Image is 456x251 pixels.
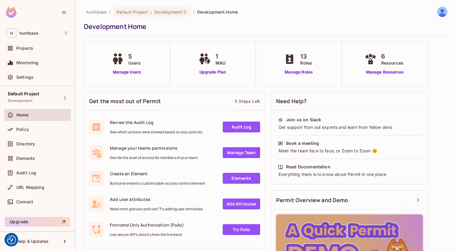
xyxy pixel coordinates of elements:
[223,173,260,184] a: Elements
[110,155,198,160] span: Decide the level of access for members of your team
[86,9,107,15] span: the active workspace
[128,60,141,66] span: Users
[235,98,260,104] div: 5 Steps Left
[110,181,205,186] span: Build and embed a customizable access control element
[437,7,447,17] img: Tyler Oliver
[8,91,39,96] span: Default Project
[7,29,16,37] span: H
[381,60,403,66] span: Resources
[110,222,184,228] span: Frontend Only Authorization (FoAz)
[110,69,144,75] a: Manage Users
[110,196,203,202] span: Add user attributes
[6,7,17,18] img: SReyMgAAAABJRU5ErkJggg==
[16,127,29,132] span: Policy
[128,52,141,61] span: 5
[286,117,321,123] div: Join us on Slack
[89,97,161,105] span: Get the most out of Permit
[19,31,38,36] span: Workspace: huntbase
[197,9,238,15] span: Development Home
[8,98,32,103] span: Development
[278,124,421,130] div: Get support from out experts and learn from fellow devs
[110,207,203,211] span: Need more granular policies? Try adding user attributes
[7,235,16,244] img: Revisit consent button
[223,224,260,235] a: Try FoAz
[381,52,403,61] span: 6
[16,156,35,161] span: Elements
[300,60,312,66] span: Roles
[193,9,195,15] li: /
[223,199,260,209] a: Add Attrbutes
[276,97,307,105] span: Need Help?
[300,52,312,61] span: 13
[16,60,39,65] span: Monitoring
[16,239,49,244] span: Help & Updates
[223,147,260,158] a: Manage Team
[16,199,33,204] span: Connect
[223,122,260,132] a: Audit Log
[116,9,148,15] span: Default Project
[110,232,184,237] span: Use secure API's directly from the frontend
[278,148,421,154] div: Meet the team face to face, or Zoom to Zoom 😉
[7,235,16,244] button: Consent Preferences
[16,185,44,190] span: URL Mapping
[110,130,202,135] span: See which actions were allowed based on your policies
[278,171,421,177] div: Everything there is to know about Permit in one place
[109,9,110,15] li: /
[16,75,33,80] span: Settings
[16,170,36,175] span: Audit Log
[110,119,202,125] span: Review the Audit Log
[286,140,319,146] div: Book a meeting
[282,69,315,75] a: Manage Roles
[276,196,348,204] span: Permit Overview and Demo
[84,22,445,31] div: Development Home
[215,52,225,61] span: 1
[150,10,152,14] span: :
[197,69,228,75] a: Upgrade Plan
[154,9,182,15] span: Development
[16,141,35,146] span: Directory
[5,217,70,227] button: Upgrade
[363,69,407,75] a: Manage Resources
[215,60,225,66] span: MAU
[110,171,205,176] span: Create an Element
[110,145,198,151] span: Manage your teams permissions
[286,164,330,170] div: Read Documentation
[16,46,33,51] span: Projects
[16,113,29,117] span: Home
